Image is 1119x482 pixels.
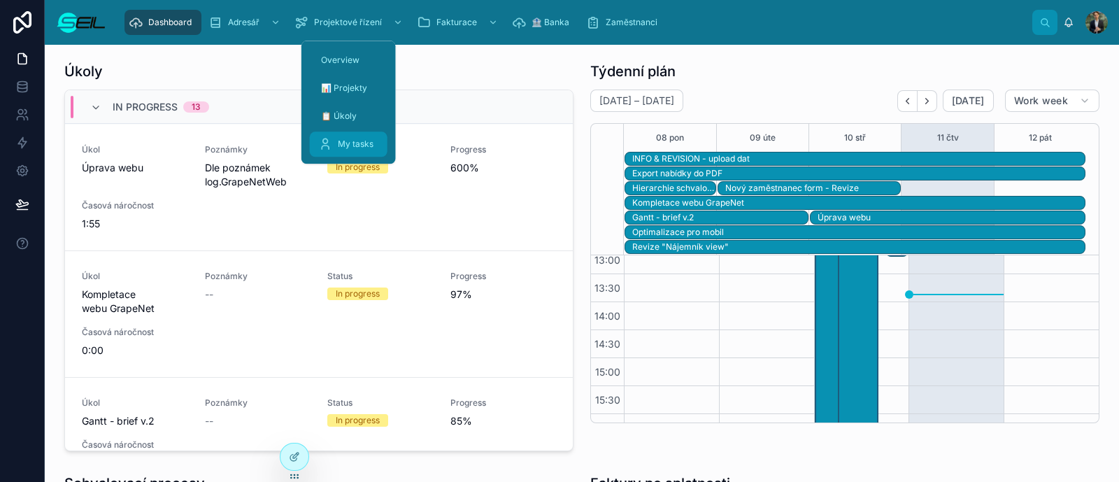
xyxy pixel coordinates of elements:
[818,211,1085,224] div: Úprava webu
[82,161,188,175] span: Úprava webu
[632,197,1085,209] div: Kompletace webu GrapeNet
[192,101,201,113] div: 13
[450,397,557,409] span: Progress
[82,288,188,316] span: Kompletace webu GrapeNet
[314,17,382,28] span: Projektové řízení
[56,11,106,34] img: App logo
[632,212,807,223] div: Gantt - brief v.2
[1029,124,1052,152] button: 12 pát
[327,271,434,282] span: Status
[632,153,1085,165] div: INFO & REVISION - upload dat
[750,124,776,152] button: 09 úte
[310,76,387,101] a: 📊 Projekty
[64,62,103,81] h1: Úkoly
[82,397,188,409] span: Úkol
[591,422,624,434] span: 16:00
[450,288,557,302] span: 97%
[1005,90,1099,112] button: Work week
[450,271,557,282] span: Progress
[148,17,192,28] span: Dashboard
[632,211,807,224] div: Gantt - brief v.2
[113,100,178,114] span: In progress
[327,397,434,409] span: Status
[952,94,985,107] span: [DATE]
[632,227,1085,238] div: Optimalizace pro mobil
[591,310,624,322] span: 14:00
[204,10,287,35] a: Adresář
[321,111,357,122] span: 📋 Úkoly
[656,124,684,152] button: 08 pon
[82,414,188,428] span: Gantt - brief v.2
[82,144,188,155] span: Úkol
[1014,94,1068,107] span: Work week
[117,7,1032,38] div: scrollable content
[205,288,213,302] span: --
[82,200,188,211] span: Časová náročnost
[450,414,557,428] span: 85%
[632,226,1085,239] div: Optimalizace pro mobil
[310,104,387,129] a: 📋 Úkoly
[591,254,624,266] span: 13:00
[82,327,188,338] span: Časová náročnost
[591,282,624,294] span: 13:30
[321,83,367,94] span: 📊 Projekty
[591,338,624,350] span: 14:30
[228,17,259,28] span: Adresář
[632,167,1085,180] div: Export nabídky do PDF
[897,90,918,112] button: Back
[413,10,505,35] a: Fakturace
[918,90,937,112] button: Next
[310,132,387,157] a: My tasks
[632,168,1085,179] div: Export nabídky do PDF
[205,161,311,189] span: Dle poznámek log.GrapeNetWeb
[943,90,994,112] button: [DATE]
[205,271,311,282] span: Poznámky
[310,48,387,73] a: Overview
[290,10,410,35] a: Projektové řízení
[205,397,311,409] span: Poznámky
[592,366,624,378] span: 15:00
[632,241,1085,253] div: Revize "Nájemník view"
[82,217,188,231] span: 1:55
[82,271,188,282] span: Úkol
[508,10,579,35] a: 🏦 Banka
[937,124,959,152] button: 11 čtv
[124,10,201,35] a: Dashboard
[65,124,573,250] a: ÚkolÚprava webuPoznámkyDle poznámek log.GrapeNetWebStatusIn progressProgress600%Časová náročnost1:55
[590,62,676,81] h1: Týdenní plán
[205,414,213,428] span: --
[632,183,715,194] div: Hierarchie schvalování
[82,439,188,451] span: Časová náročnost
[725,183,900,194] div: Nový zaměstnanec form - Revize
[65,250,573,377] a: ÚkolKompletace webu GrapeNetPoznámky--StatusIn progressProgress97%Časová náročnost0:00
[599,94,674,108] h2: [DATE] – [DATE]
[436,17,477,28] span: Fakturace
[336,161,380,173] div: In progress
[844,124,866,152] button: 10 stř
[450,161,557,175] span: 600%
[818,212,1085,223] div: Úprava webu
[582,10,667,35] a: Zaměstnanci
[725,182,900,194] div: Nový zaměstnanec form - Revize
[338,139,373,150] span: My tasks
[606,17,657,28] span: Zaměstnanci
[321,55,359,66] span: Overview
[632,182,715,194] div: Hierarchie schvalování
[336,288,380,300] div: In progress
[592,394,624,406] span: 15:30
[82,343,188,357] span: 0:00
[632,197,1085,208] div: Kompletace webu GrapeNet
[450,144,557,155] span: Progress
[336,414,380,427] div: In progress
[532,17,569,28] span: 🏦 Banka
[632,153,1085,164] div: INFO & REVISION - upload dat
[205,144,311,155] span: Poznámky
